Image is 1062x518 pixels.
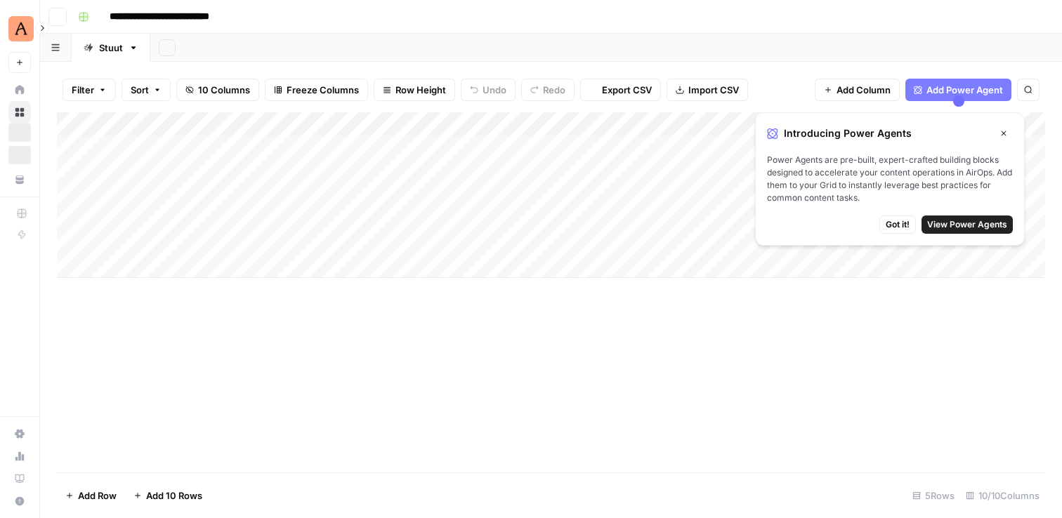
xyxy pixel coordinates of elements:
span: Power Agents are pre-built, expert-crafted building blocks designed to accelerate your content op... [767,154,1013,204]
a: Learning Hub [8,467,31,490]
a: Usage [8,445,31,467]
button: Row Height [374,79,455,101]
a: Browse [8,101,31,124]
a: Stuut [72,34,150,62]
span: View Power Agents [927,218,1007,231]
button: Help + Support [8,490,31,512]
button: 10 Columns [176,79,259,101]
button: Filter [63,79,116,101]
span: Export CSV [602,83,652,97]
div: 5 Rows [907,484,960,507]
span: Sort [131,83,149,97]
a: Home [8,79,31,101]
span: Filter [72,83,94,97]
span: Add 10 Rows [146,489,202,503]
button: Workspace: Animalz [8,11,31,46]
div: Introducing Power Agents [767,124,1013,142]
span: Import CSV [688,83,739,97]
span: Add Power Agent [926,83,1003,97]
span: Row Height [395,83,446,97]
button: View Power Agents [922,215,1013,234]
button: Got it! [879,215,916,234]
button: Freeze Columns [265,79,368,101]
div: Stuut [99,41,123,55]
span: Freeze Columns [287,83,359,97]
button: Add Row [57,484,125,507]
button: Undo [461,79,516,101]
button: Add Power Agent [905,79,1011,101]
div: 10/10 Columns [960,484,1045,507]
button: Import CSV [667,79,748,101]
a: Settings [8,423,31,445]
button: Add 10 Rows [125,484,211,507]
button: Export CSV [580,79,661,101]
img: Animalz Logo [8,16,34,41]
span: Add Row [78,489,117,503]
span: 10 Columns [198,83,250,97]
span: Undo [483,83,506,97]
button: Sort [122,79,171,101]
span: Add Column [837,83,891,97]
button: Redo [521,79,575,101]
span: Redo [543,83,565,97]
button: Add Column [815,79,900,101]
span: Got it! [886,218,910,231]
a: Your Data [8,168,31,191]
